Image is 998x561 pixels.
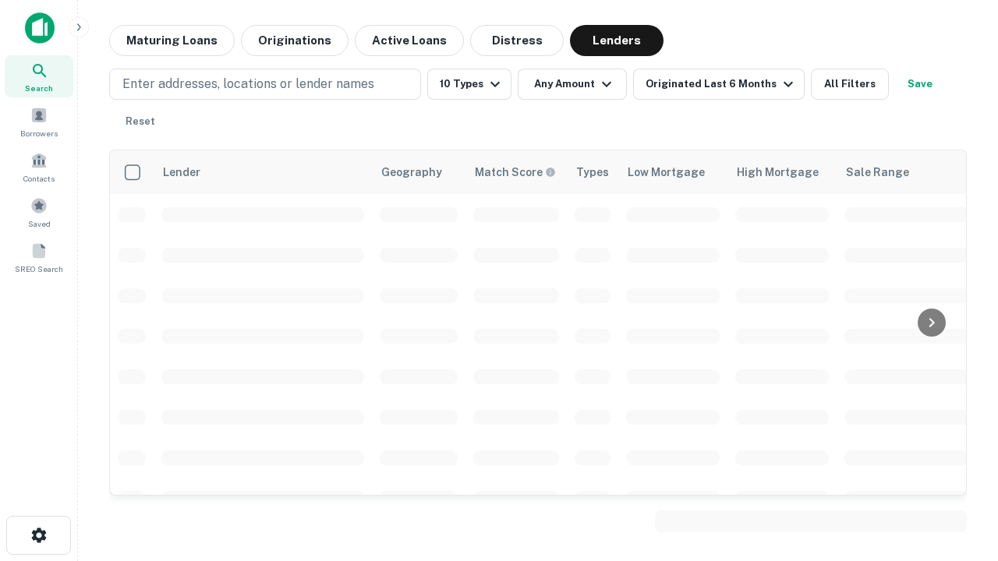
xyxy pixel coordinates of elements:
button: Save your search to get updates of matches that match your search criteria. [895,69,945,100]
div: High Mortgage [737,163,819,182]
span: Borrowers [20,127,58,139]
button: All Filters [811,69,889,100]
div: Types [576,163,609,182]
div: Geography [381,163,442,182]
h6: Match Score [475,164,553,181]
button: Any Amount [518,69,627,100]
th: Capitalize uses an advanced AI algorithm to match your search with the best lender. The match sco... [465,150,567,194]
th: High Mortgage [727,150,837,194]
div: Low Mortgage [628,163,705,182]
button: 10 Types [427,69,511,100]
span: Search [25,82,53,94]
button: Reset [115,106,165,137]
span: Saved [28,217,51,230]
button: Active Loans [355,25,464,56]
th: Sale Range [837,150,977,194]
button: Originations [241,25,349,56]
button: Maturing Loans [109,25,235,56]
span: SREO Search [15,263,63,275]
a: Contacts [5,146,73,188]
th: Low Mortgage [618,150,727,194]
div: Capitalize uses an advanced AI algorithm to match your search with the best lender. The match sco... [475,164,556,181]
div: Lender [163,163,200,182]
button: Enter addresses, locations or lender names [109,69,421,100]
a: Search [5,55,73,97]
div: Originated Last 6 Months [646,75,798,93]
th: Types [567,150,618,194]
div: Sale Range [846,163,909,182]
button: Distress [470,25,564,56]
img: capitalize-icon.png [25,12,55,44]
button: Lenders [570,25,664,56]
iframe: Chat Widget [920,386,998,461]
th: Lender [154,150,372,194]
button: Originated Last 6 Months [633,69,805,100]
th: Geography [372,150,465,194]
a: Saved [5,191,73,233]
a: SREO Search [5,236,73,278]
span: Contacts [23,172,55,185]
p: Enter addresses, locations or lender names [122,75,374,93]
a: Borrowers [5,101,73,143]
